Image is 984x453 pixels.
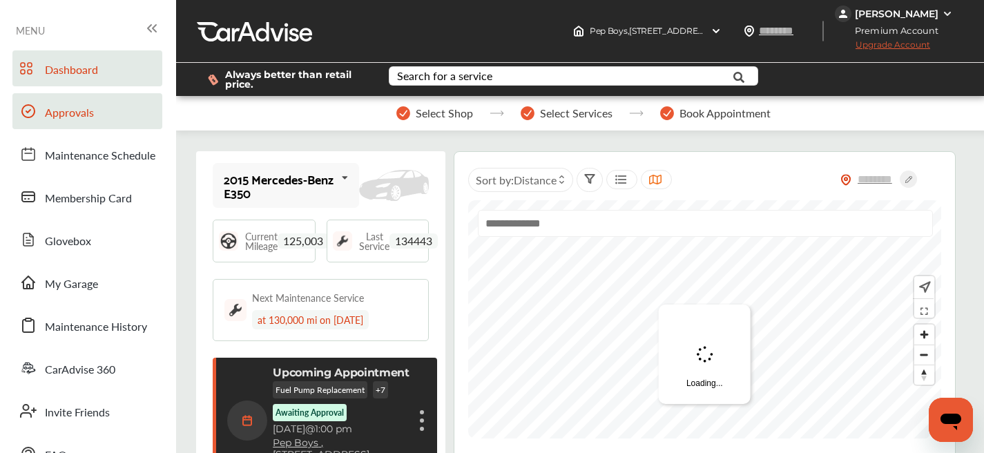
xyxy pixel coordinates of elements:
a: Glovebox [12,222,162,258]
button: Zoom out [914,345,934,365]
span: Approvals [45,104,94,122]
img: dollor_label_vector.a70140d1.svg [208,74,218,86]
p: Fuel Pump Replacement [273,381,367,398]
span: Premium Account [836,23,949,38]
span: 125,003 [278,233,329,249]
p: Upcoming Appointment [273,366,409,379]
img: header-home-logo.8d720a4f.svg [573,26,584,37]
span: Dashboard [45,61,98,79]
img: calendar-icon.35d1de04.svg [227,401,267,441]
span: Pep Boys , [STREET_ADDRESS] SOUTHAVEN , MS 38671 [590,26,801,36]
div: [PERSON_NAME] [855,8,938,20]
span: Maintenance Schedule [45,147,155,165]
img: placeholder_car.fcab19be.svg [359,170,429,201]
span: Membership Card [45,190,132,208]
span: Sort by : [476,172,557,188]
a: Membership Card [12,179,162,215]
div: Search for a service [397,70,492,81]
img: maintenance_logo [333,231,352,251]
img: header-divider.bc55588e.svg [822,21,824,41]
span: Distance [514,172,557,188]
img: maintenance_logo [224,299,247,321]
img: stepper-arrow.e24c07c6.svg [629,110,644,116]
iframe: Button to launch messaging window [929,398,973,442]
img: location_vector_orange.38f05af8.svg [840,174,851,186]
span: Select Services [540,107,612,119]
span: Upgrade Account [835,39,930,57]
span: Glovebox [45,233,91,251]
a: Maintenance History [12,307,162,343]
img: stepper-checkmark.b5569197.svg [521,106,534,120]
div: Next Maintenance Service [252,291,364,305]
a: Invite Friends [12,393,162,429]
span: [DATE] [273,423,305,435]
a: Dashboard [12,50,162,86]
p: + 7 [373,381,388,398]
canvas: Map [468,200,949,438]
a: CarAdvise 360 [12,350,162,386]
span: Book Appointment [679,107,771,119]
div: 2015 Mercedes-Benz E350 [224,172,336,200]
span: Invite Friends [45,404,110,422]
span: Maintenance History [45,318,147,336]
span: 1:00 pm [315,423,352,435]
span: Always better than retail price. [225,70,367,89]
span: CarAdvise 360 [45,361,115,379]
span: 134443 [389,233,438,249]
img: stepper-checkmark.b5569197.svg [396,106,410,120]
span: My Garage [45,276,98,293]
button: Zoom in [914,325,934,345]
img: recenter.ce011a49.svg [916,280,931,295]
img: stepper-checkmark.b5569197.svg [660,106,674,120]
button: Reset bearing to north [914,365,934,385]
img: stepper-arrow.e24c07c6.svg [490,110,504,116]
a: Maintenance Schedule [12,136,162,172]
p: Awaiting Approval [276,407,344,418]
span: Current Mileage [245,231,278,251]
span: @ [305,423,315,435]
span: Last Service [359,231,389,251]
span: MENU [16,25,45,36]
a: Approvals [12,93,162,129]
div: Loading... [659,305,751,404]
div: at 130,000 mi on [DATE] [252,310,369,329]
a: My Garage [12,264,162,300]
img: steering_logo [219,231,238,251]
img: location_vector.a44bc228.svg [744,26,755,37]
img: jVpblrzwTbfkPYzPPzSLxeg0AAAAASUVORK5CYII= [835,6,851,22]
span: Select Shop [416,107,473,119]
img: header-down-arrow.9dd2ce7d.svg [711,26,722,37]
img: WGsFRI8htEPBVLJbROoPRyZpYNWhNONpIPPETTm6eUC0GeLEiAAAAAElFTkSuQmCC [942,8,953,19]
